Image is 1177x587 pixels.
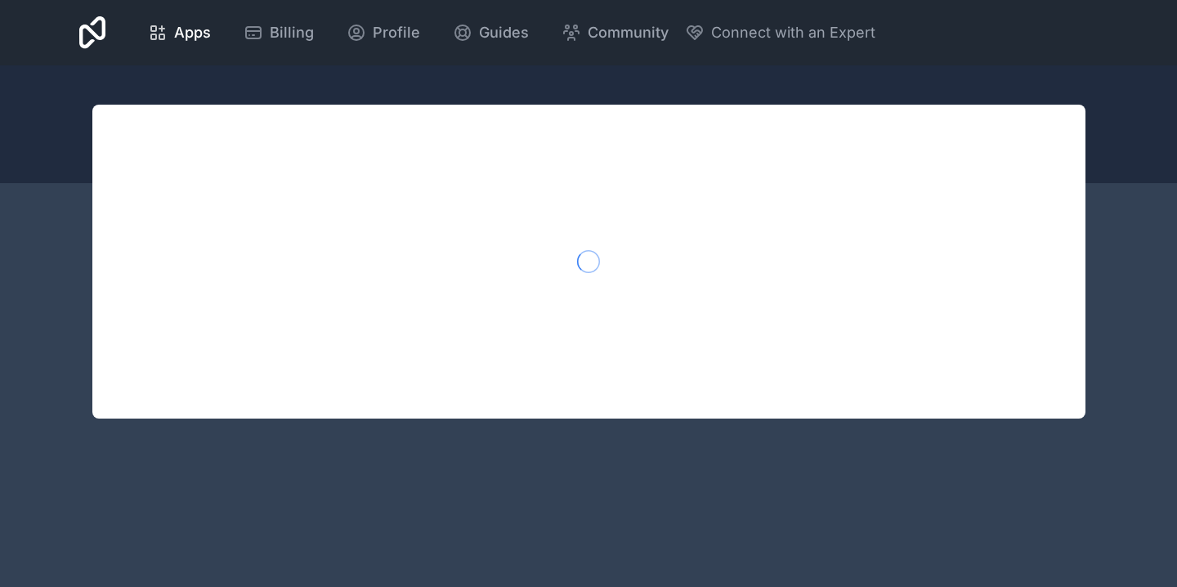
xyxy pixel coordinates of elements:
[588,21,669,44] span: Community
[373,21,420,44] span: Profile
[174,21,211,44] span: Apps
[270,21,314,44] span: Billing
[333,15,433,51] a: Profile
[685,21,875,44] button: Connect with an Expert
[135,15,224,51] a: Apps
[440,15,542,51] a: Guides
[548,15,682,51] a: Community
[479,21,529,44] span: Guides
[711,21,875,44] span: Connect with an Expert
[230,15,327,51] a: Billing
